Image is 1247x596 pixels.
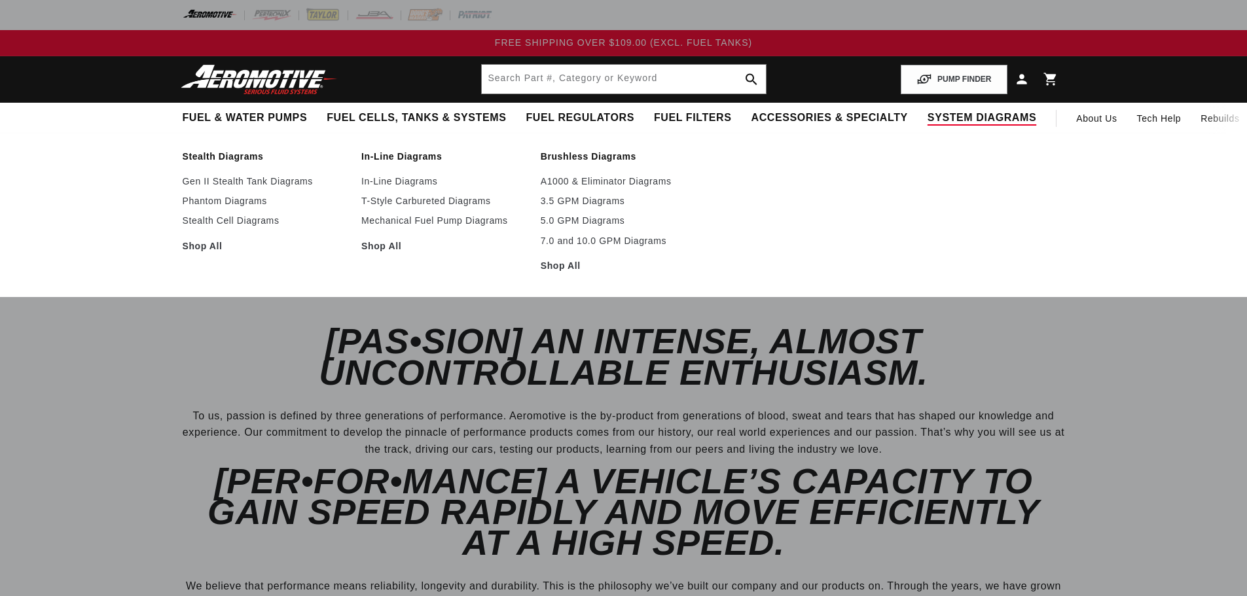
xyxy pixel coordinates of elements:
a: A1000 & Eliminator Diagrams [541,175,707,187]
summary: Tech Help [1127,103,1191,134]
span: Fuel Cells, Tanks & Systems [327,111,506,125]
a: Phantom Diagrams [183,195,349,207]
a: Gen II Stealth Tank Diagrams [183,175,349,187]
h2: [Pas•sion] An intense, almost uncontrollable enthusiasm. [183,326,1065,388]
a: 3.5 GPM Diagrams [541,195,707,207]
span: Accessories & Specialty [751,111,908,125]
p: To us, passion is defined by three generations of performance. Aeromotive is the by-product from ... [183,408,1065,458]
a: About Us [1066,103,1127,134]
a: Stealth Cell Diagrams [183,215,349,226]
span: Rebuilds [1201,111,1239,126]
span: Fuel Regulators [526,111,634,125]
a: Stealth Diagrams [183,150,349,162]
input: Search by Part Number, Category or Keyword [482,65,766,94]
span: System Diagrams [928,111,1036,125]
a: Mechanical Fuel Pump Diagrams [361,215,528,226]
span: About Us [1076,113,1117,124]
h2: [Per•for•mance] A vehicle’s capacity to gain speed rapidly and move efficiently at a high speed. [183,466,1065,559]
img: Aeromotive [177,64,341,95]
a: Brushless Diagrams [541,150,707,162]
a: Shop All [361,240,528,252]
a: In-Line Diagrams [361,150,528,162]
summary: Fuel Regulators [516,103,643,133]
summary: System Diagrams [918,103,1046,133]
a: Shop All [541,260,707,272]
summary: Fuel Filters [644,103,742,133]
span: FREE SHIPPING OVER $109.00 (EXCL. FUEL TANKS) [495,37,752,48]
summary: Fuel Cells, Tanks & Systems [317,103,516,133]
span: Fuel & Water Pumps [183,111,308,125]
span: Tech Help [1137,111,1182,126]
a: In-Line Diagrams [361,175,528,187]
a: 7.0 and 10.0 GPM Diagrams [541,235,707,247]
summary: Fuel & Water Pumps [173,103,317,133]
summary: Accessories & Specialty [742,103,918,133]
a: 5.0 GPM Diagrams [541,215,707,226]
a: Shop All [183,240,349,252]
button: PUMP FINDER [901,65,1007,94]
button: search button [737,65,766,94]
span: Fuel Filters [654,111,732,125]
a: T-Style Carbureted Diagrams [361,195,528,207]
